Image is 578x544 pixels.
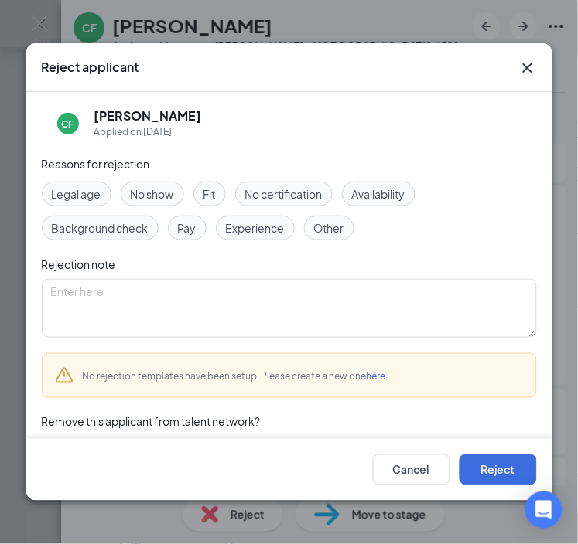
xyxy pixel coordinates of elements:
[55,366,74,385] svg: Warning
[203,185,216,202] span: Fit
[94,107,202,124] h5: [PERSON_NAME]
[460,454,537,485] button: Reject
[42,415,261,429] span: Remove this applicant from talent network?
[62,117,74,131] div: CF
[42,157,150,171] span: Reasons for rejection
[226,219,285,236] span: Experience
[52,185,101,202] span: Legal age
[518,59,537,77] button: Close
[518,59,537,77] svg: Cross
[42,257,116,271] span: Rejection note
[245,185,323,202] span: No certification
[525,491,563,529] div: Open Intercom Messenger
[131,185,174,202] span: No show
[178,219,197,236] span: Pay
[352,185,405,202] span: Availability
[52,219,149,236] span: Background check
[42,59,139,76] h3: Reject applicant
[83,371,388,382] span: No rejection templates have been setup. Please create a new one .
[373,454,450,485] button: Cancel
[314,219,344,236] span: Other
[367,371,386,382] a: here
[94,124,202,140] div: Applied on [DATE]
